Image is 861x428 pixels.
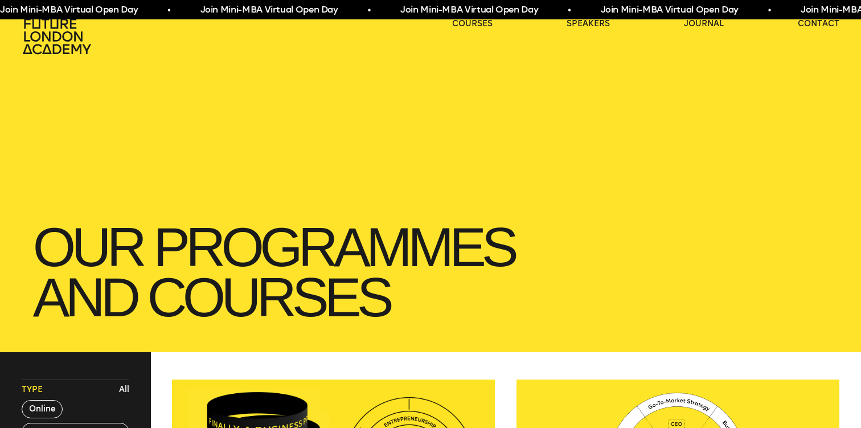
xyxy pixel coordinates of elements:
span: • [167,3,170,17]
button: All [116,381,132,398]
a: speakers [567,18,610,30]
span: • [768,3,771,17]
button: Online [22,400,63,418]
span: • [368,3,371,17]
a: contact [798,18,839,30]
h1: our Programmes and courses [22,211,839,334]
a: courses [452,18,493,30]
span: Type [22,384,43,396]
span: • [568,3,571,17]
a: journal [684,18,724,30]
